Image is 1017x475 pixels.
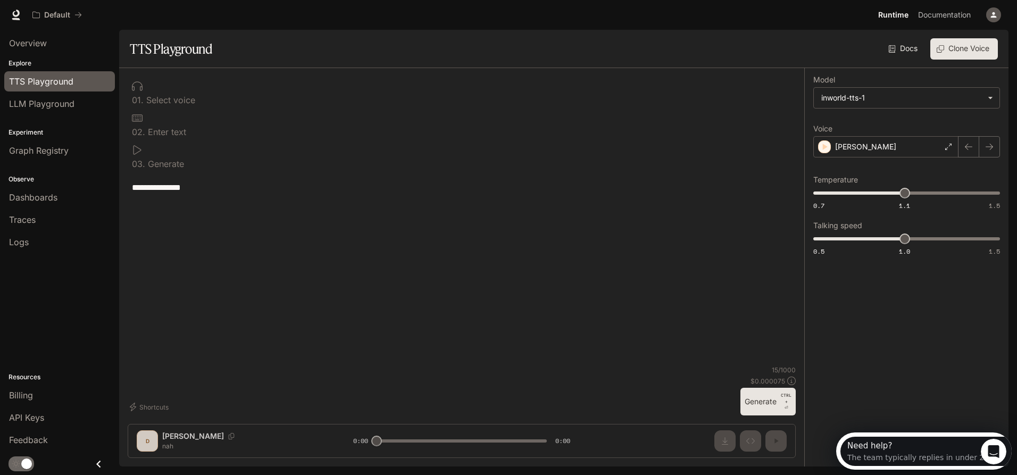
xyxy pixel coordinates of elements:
[930,38,998,60] button: Clone Voice
[899,247,910,256] span: 1.0
[836,432,1012,470] iframe: Intercom live chat discovery launcher
[145,160,184,168] p: Generate
[914,4,979,26] a: Documentation
[821,93,982,103] div: inworld-tts-1
[899,201,910,210] span: 1.1
[981,439,1006,464] iframe: Intercom live chat
[813,76,835,84] p: Model
[130,38,212,60] h1: TTS Playground
[128,398,173,415] button: Shortcuts
[989,247,1000,256] span: 1.5
[44,11,70,20] p: Default
[772,365,796,374] p: 15 / 1000
[11,18,153,29] div: The team typically replies in under 2h
[144,96,195,104] p: Select voice
[813,201,824,210] span: 0.7
[835,141,896,152] p: [PERSON_NAME]
[28,4,87,26] button: All workspaces
[813,222,862,229] p: Talking speed
[740,388,796,415] button: GenerateCTRL +⏎
[814,88,999,108] div: inworld-tts-1
[132,160,145,168] p: 0 3 .
[813,247,824,256] span: 0.5
[878,9,908,22] span: Runtime
[132,96,144,104] p: 0 1 .
[781,392,791,411] p: ⏎
[4,4,184,34] div: Open Intercom Messenger
[813,125,832,132] p: Voice
[813,176,858,184] p: Temperature
[751,377,785,386] p: $ 0.000075
[874,4,913,26] a: Runtime
[781,392,791,405] p: CTRL +
[132,128,145,136] p: 0 2 .
[886,38,922,60] a: Docs
[989,201,1000,210] span: 1.5
[145,128,186,136] p: Enter text
[918,9,971,22] span: Documentation
[11,9,153,18] div: Need help?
